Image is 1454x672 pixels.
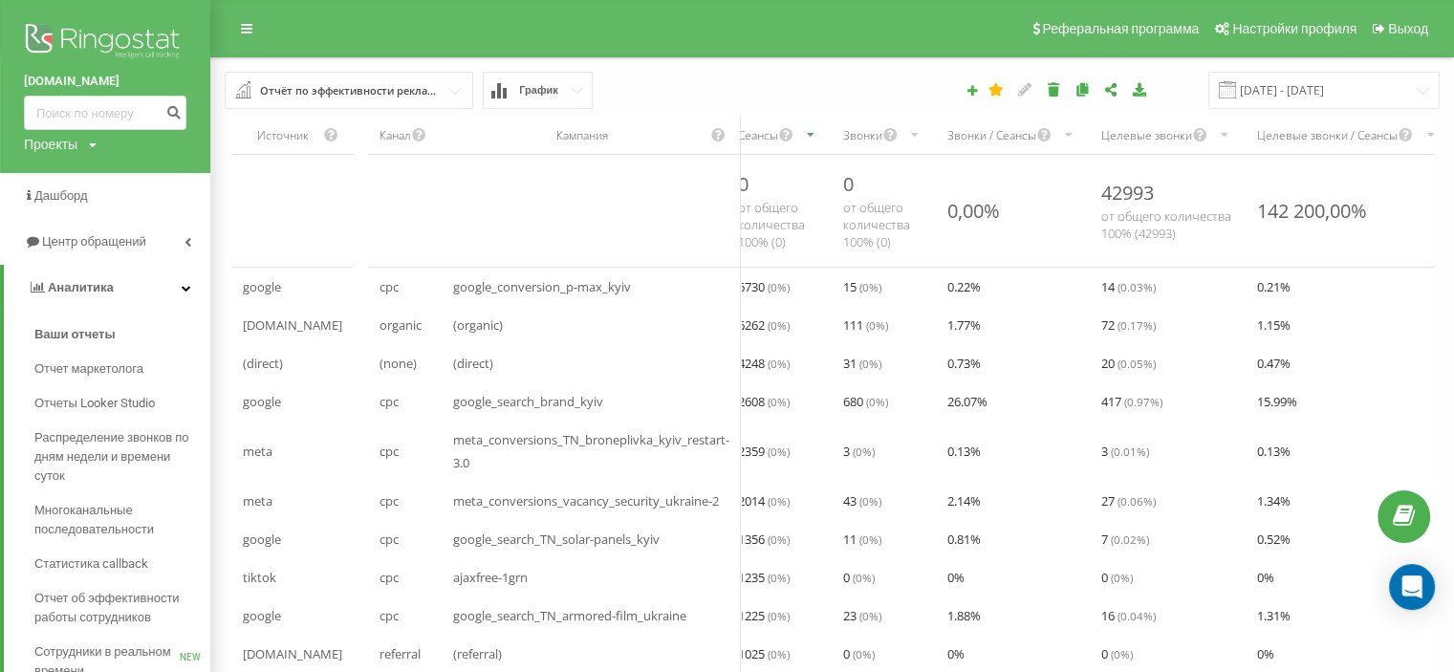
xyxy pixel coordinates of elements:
[1118,356,1156,371] span: ( 0.05 %)
[843,440,875,463] span: 3
[243,440,272,463] span: meta
[453,275,631,298] span: google_conversion_p-max_kyiv
[453,314,503,336] span: (organic)
[738,604,790,627] span: 1225
[453,566,528,589] span: ajaxfree-1grn
[34,394,155,413] span: Отчеты Looker Studio
[1017,82,1033,96] i: Редактировать отчет
[1257,489,1291,512] span: 1.34 %
[34,352,210,386] a: Отчет маркетолога
[34,501,201,539] span: Многоканальные последовательности
[966,84,979,96] i: Создать отчет
[243,275,281,298] span: google
[1232,21,1356,36] span: Настройки профиля
[1257,198,1367,224] div: 142 200,00%
[1118,493,1156,509] span: ( 0.06 %)
[453,604,686,627] span: google_search_TN_armored-film_ukraine
[243,390,281,413] span: google
[947,127,1036,143] div: Звонки / Сеансы
[947,440,981,463] span: 0.13 %
[1257,604,1291,627] span: 1.31 %
[34,421,210,493] a: Распределение звонков по дням недели и времени суток
[48,280,114,294] span: Аналитика
[843,642,875,665] span: 0
[34,325,116,344] span: Ваши отчеты
[843,352,881,375] span: 31
[947,275,981,298] span: 0.22 %
[947,604,981,627] span: 1.88 %
[859,493,881,509] span: ( 0 %)
[243,127,323,143] div: Источник
[1101,275,1156,298] span: 14
[1101,566,1133,589] span: 0
[738,352,790,375] span: 4248
[24,135,77,154] div: Проекты
[1101,528,1149,551] span: 7
[243,604,281,627] span: google
[1074,82,1091,96] i: Копировать отчет
[738,199,805,250] span: от общего количества 100% ( 0 )
[1101,390,1162,413] span: 417
[453,489,719,512] span: meta_conversions_vacancy_security_ukraine-2
[866,317,888,333] span: ( 0 %)
[859,356,881,371] span: ( 0 %)
[843,275,881,298] span: 15
[768,646,790,661] span: ( 0 %)
[1111,444,1149,459] span: ( 0.01 %)
[866,394,888,409] span: ( 0 %)
[1101,180,1154,206] span: 42993
[1101,642,1133,665] span: 0
[843,171,854,197] span: 0
[738,489,790,512] span: 2014
[1101,604,1156,627] span: 16
[947,528,981,551] span: 0.81 %
[519,84,558,97] span: График
[453,352,493,375] span: (direct)
[380,275,399,298] span: cpc
[34,493,210,547] a: Многоканальные последовательности
[1101,314,1156,336] span: 72
[243,352,283,375] span: (direct)
[1257,528,1291,551] span: 0.52 %
[1046,82,1062,96] i: Удалить отчет
[843,604,881,627] span: 23
[988,82,1005,96] i: Этот отчет будет загружен первым при открытии Аналитики. Вы можете назначить любой другой ваш отч...
[738,171,749,197] span: 0
[4,265,210,311] a: Аналитика
[243,528,281,551] span: google
[42,234,146,249] span: Центр обращений
[34,359,143,379] span: Отчет маркетолога
[34,581,210,635] a: Отчет об эффективности работы сотрудников
[843,489,881,512] span: 43
[853,570,875,585] span: ( 0 %)
[1111,570,1133,585] span: ( 0 %)
[1111,646,1133,661] span: ( 0 %)
[24,96,186,130] input: Поиск по номеру
[1101,489,1156,512] span: 27
[738,127,778,143] div: Сеансы
[738,642,790,665] span: 1025
[859,608,881,623] span: ( 0 %)
[768,394,790,409] span: ( 0 %)
[24,19,186,67] img: Ringostat logo
[947,489,981,512] span: 2.14 %
[843,314,888,336] span: 111
[1111,531,1149,547] span: ( 0.02 %)
[1042,21,1199,36] span: Реферальная программа
[768,531,790,547] span: ( 0 %)
[768,608,790,623] span: ( 0 %)
[34,547,210,581] a: Статистика callback
[380,566,399,589] span: cpc
[34,386,210,421] a: Отчеты Looker Studio
[859,531,881,547] span: ( 0 %)
[34,589,201,627] span: Отчет об эффективности работы сотрудников
[453,642,502,665] span: (referral)
[34,317,210,352] a: Ваши отчеты
[947,198,1000,224] div: 0,00%
[843,528,881,551] span: 11
[243,489,272,512] span: meta
[34,554,148,574] span: Статистика callback
[1118,608,1156,623] span: ( 0.04 %)
[453,528,660,551] span: google_search_TN_solar-panels_kyiv
[34,428,201,486] span: Распределение звонков по дням недели и времени суток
